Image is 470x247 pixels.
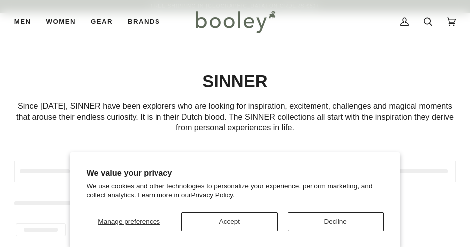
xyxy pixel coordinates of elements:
span: Gear [91,17,113,27]
span: Brands [128,17,160,27]
button: Manage preferences [86,212,171,231]
button: Decline [288,212,384,231]
h2: We value your privacy [86,168,383,178]
span: Men [14,17,31,27]
a: Privacy Policy. [191,191,234,199]
span: Manage preferences [98,218,160,225]
p: Since [DATE], SINNER have been explorers who are looking for inspiration, excitement, challenges ... [14,100,456,133]
p: We use cookies and other technologies to personalize your experience, perform marketing, and coll... [86,182,383,199]
h1: SINNER [14,71,456,92]
img: Booley [191,7,279,36]
button: Accept [181,212,278,231]
span: Women [46,17,76,27]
